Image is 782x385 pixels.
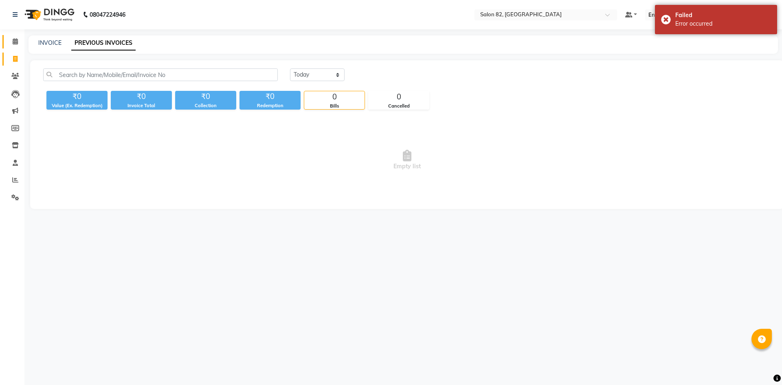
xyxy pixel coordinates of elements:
div: Error occurred [675,20,771,28]
div: ₹0 [239,91,301,102]
a: INVOICE [38,39,62,46]
input: Search by Name/Mobile/Email/Invoice No [43,68,278,81]
div: 0 [304,91,365,103]
a: PREVIOUS INVOICES [71,36,136,51]
div: ₹0 [46,91,108,102]
div: Cancelled [369,103,429,110]
div: Failed [675,11,771,20]
div: Redemption [239,102,301,109]
div: 0 [369,91,429,103]
div: Invoice Total [111,102,172,109]
img: logo [21,3,77,26]
div: ₹0 [111,91,172,102]
b: 08047224946 [90,3,125,26]
span: Empty list [43,119,771,201]
div: ₹0 [175,91,236,102]
div: Value (Ex. Redemption) [46,102,108,109]
div: Bills [304,103,365,110]
div: Collection [175,102,236,109]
